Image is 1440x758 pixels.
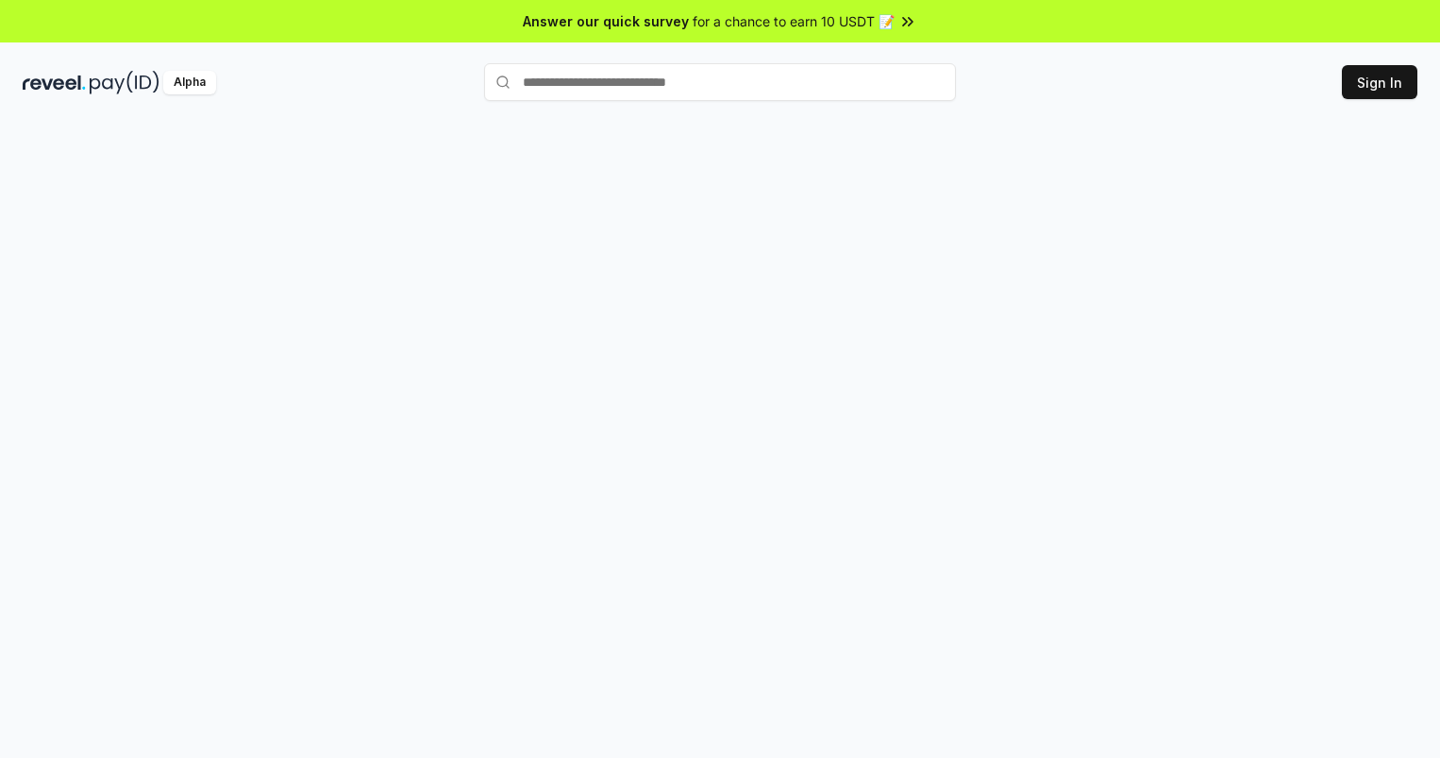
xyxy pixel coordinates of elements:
div: Alpha [163,71,216,94]
img: pay_id [90,71,159,94]
img: reveel_dark [23,71,86,94]
button: Sign In [1342,65,1417,99]
span: Answer our quick survey [523,11,689,31]
span: for a chance to earn 10 USDT 📝 [693,11,895,31]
